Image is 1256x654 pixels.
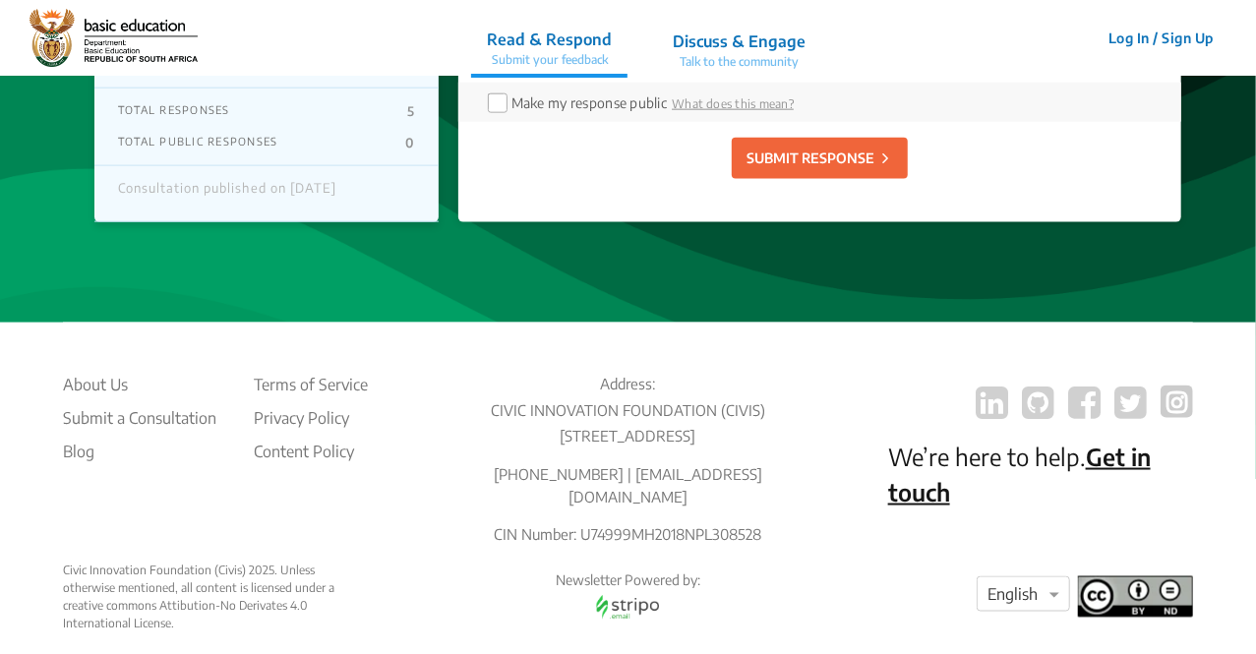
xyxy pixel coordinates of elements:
div: Civic Innovation Foundation (Civis) 2025. Unless otherwise mentioned, all content is licensed und... [63,562,368,632]
p: Newsletter Powered by: [475,570,780,590]
p: CIVIC INNOVATION FOUNDATION (CIVIS) [475,399,780,422]
p: We’re here to help. [888,439,1193,509]
label: Make my response public [511,94,667,111]
p: Address: [475,373,780,395]
img: footer logo [1078,576,1193,618]
li: Privacy Policy [254,406,368,430]
li: Submit a Consultation [63,406,216,430]
p: [PHONE_NUMBER] | [EMAIL_ADDRESS][DOMAIN_NAME] [475,463,780,507]
p: Discuss & Engage [673,30,806,53]
button: SUBMIT RESPONSE [732,138,908,179]
p: Read & Respond [487,28,612,51]
li: Content Policy [254,440,368,463]
p: SUBMIT RESPONSE [747,148,874,168]
a: Get in touch [888,442,1151,506]
img: r3bhv9o7vttlwasn7lg2llmba4yf [30,9,198,68]
li: About Us [63,373,216,396]
span: What does this mean? [672,96,794,111]
p: 5 [407,103,414,119]
p: CIN Number: U74999MH2018NPL308528 [475,523,780,546]
div: Consultation published on [DATE] [118,181,336,207]
a: Blog [63,440,216,463]
p: Submit your feedback [487,51,612,69]
p: TOTAL RESPONSES [118,103,230,119]
p: 0 [405,135,414,150]
button: Log In / Sign Up [1096,23,1226,53]
p: Talk to the community [673,53,806,71]
img: stripo email logo [586,590,669,624]
li: Terms of Service [254,373,368,396]
p: [STREET_ADDRESS] [475,425,780,447]
p: TOTAL PUBLIC RESPONSES [118,135,278,150]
